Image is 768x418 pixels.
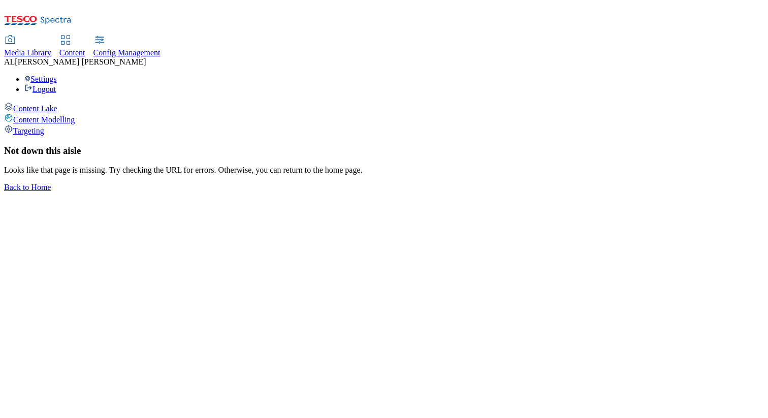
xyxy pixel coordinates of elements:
[24,85,56,93] a: Logout
[4,124,764,136] a: Targeting
[93,48,161,57] span: Config Management
[13,104,57,113] span: Content Lake
[4,166,764,175] p: Looks like that page is missing. Try checking the URL for errors. Otherwise, you can return to th...
[4,102,764,113] a: Content Lake
[13,126,44,135] span: Targeting
[4,183,51,191] a: Back to Home
[13,115,75,124] span: Content Modelling
[15,57,146,66] span: [PERSON_NAME] [PERSON_NAME]
[4,145,764,156] h1: Not down this aisle
[24,75,57,83] a: Settings
[4,36,51,57] a: Media Library
[4,48,51,57] span: Media Library
[59,48,85,57] span: Content
[59,36,85,57] a: Content
[93,36,161,57] a: Config Management
[4,113,764,124] a: Content Modelling
[4,57,15,66] span: AL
